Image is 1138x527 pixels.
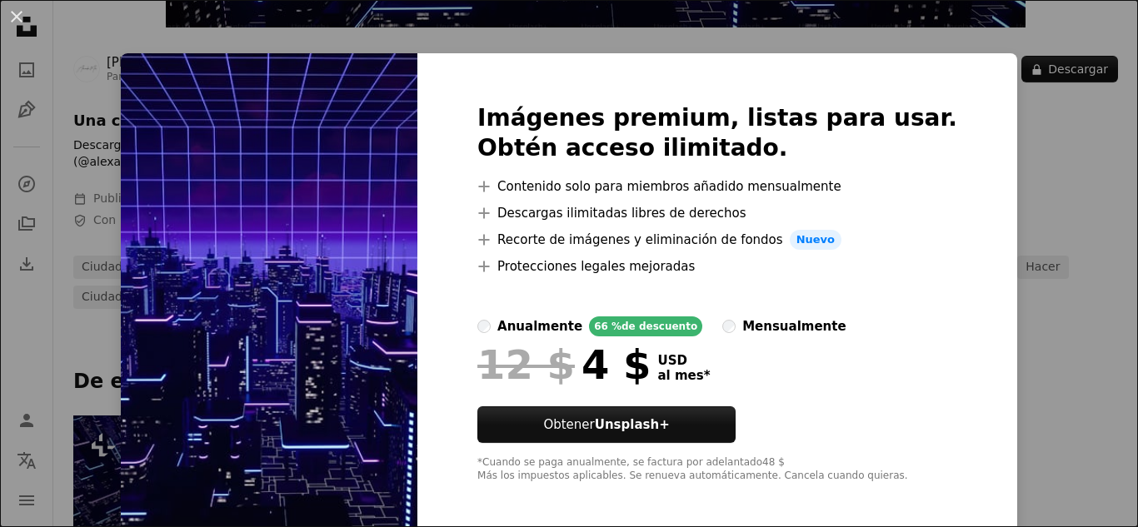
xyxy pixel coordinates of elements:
input: mensualmente [722,320,736,333]
strong: Unsplash+ [595,417,670,432]
div: anualmente [497,316,582,336]
span: Nuevo [790,230,841,250]
button: ObtenerUnsplash+ [477,406,736,443]
li: Contenido solo para miembros añadido mensualmente [477,176,957,196]
span: al mes * [657,368,710,383]
div: *Cuando se paga anualmente, se factura por adelantado 48 $ Más los impuestos aplicables. Se renue... [477,456,957,483]
li: Recorte de imágenes y eliminación de fondos [477,230,957,250]
h2: Imágenes premium, listas para usar. Obtén acceso ilimitado. [477,103,957,163]
li: Descargas ilimitadas libres de derechos [477,203,957,223]
span: 12 $ [477,343,575,386]
span: USD [657,353,710,368]
div: 4 $ [477,343,651,386]
div: 66 % de descuento [589,316,702,336]
li: Protecciones legales mejoradas [477,256,957,276]
div: mensualmente [742,316,846,336]
input: anualmente66 %de descuento [477,320,491,333]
